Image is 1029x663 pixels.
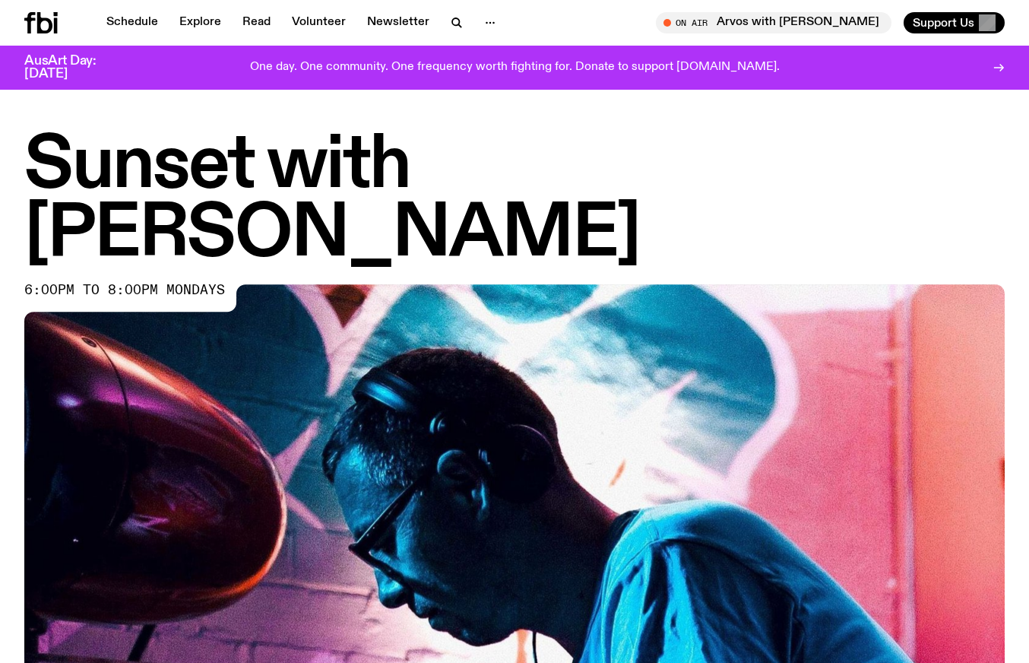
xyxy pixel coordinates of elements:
button: On AirArvos with [PERSON_NAME] [656,12,891,33]
span: 6:00pm to 8:00pm mondays [24,284,225,297]
a: Newsletter [358,12,439,33]
h1: Sunset with [PERSON_NAME] [24,132,1005,269]
p: One day. One community. One frequency worth fighting for. Donate to support [DOMAIN_NAME]. [250,61,780,75]
a: Schedule [97,12,167,33]
span: Support Us [913,16,974,30]
button: Support Us [904,12,1005,33]
a: Volunteer [283,12,355,33]
a: Read [233,12,280,33]
h3: AusArt Day: [DATE] [24,55,122,81]
a: Explore [170,12,230,33]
